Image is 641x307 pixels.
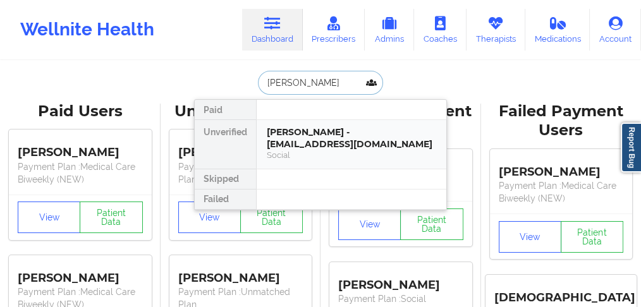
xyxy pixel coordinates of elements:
[9,102,152,121] div: Paid Users
[240,202,303,233] button: Patient Data
[561,221,623,253] button: Patient Data
[169,102,312,121] div: Unverified Users
[178,136,303,160] div: [PERSON_NAME]
[178,262,303,286] div: [PERSON_NAME]
[18,136,143,160] div: [PERSON_NAME]
[80,202,142,233] button: Patient Data
[18,262,143,286] div: [PERSON_NAME]
[490,102,633,141] div: Failed Payment Users
[18,160,143,186] p: Payment Plan : Medical Care Biweekly (NEW)
[414,9,467,51] a: Coaches
[195,190,256,210] div: Failed
[303,9,365,51] a: Prescribers
[621,123,641,172] a: Report Bug
[178,202,241,233] button: View
[499,179,624,205] p: Payment Plan : Medical Care Biweekly (NEW)
[467,9,525,51] a: Therapists
[400,208,463,240] button: Patient Data
[267,126,436,150] div: [PERSON_NAME] - [EMAIL_ADDRESS][DOMAIN_NAME]
[195,100,256,120] div: Paid
[338,268,463,292] div: [PERSON_NAME]
[195,169,256,190] div: Skipped
[525,9,590,51] a: Medications
[267,150,436,160] div: Social
[499,221,561,253] button: View
[365,9,414,51] a: Admins
[338,208,401,240] button: View
[242,9,303,51] a: Dashboard
[178,160,303,186] p: Payment Plan : Unmatched Plan
[18,202,80,233] button: View
[499,155,624,179] div: [PERSON_NAME]
[195,120,256,169] div: Unverified
[338,292,463,305] p: Payment Plan : Social
[590,9,641,51] a: Account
